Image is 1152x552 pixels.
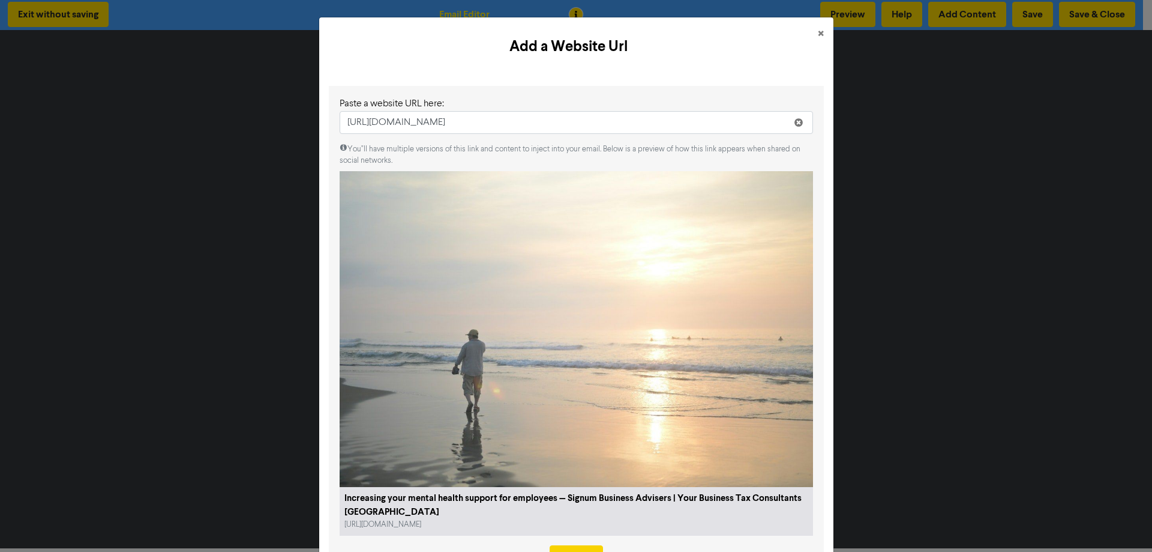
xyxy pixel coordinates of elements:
div: Increasing your mental health support for employees — Signum Business Advisers | Your Business Ta... [344,492,808,519]
button: Close [808,17,833,51]
div: [URL][DOMAIN_NAME] [344,519,464,530]
span: × [818,25,824,43]
div: Paste a website URL here: [340,97,813,111]
div: You"ll have multiple versions of this link and content to inject into your email. Below is a prev... [340,144,813,166]
h5: Add a Website Url [329,36,808,58]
